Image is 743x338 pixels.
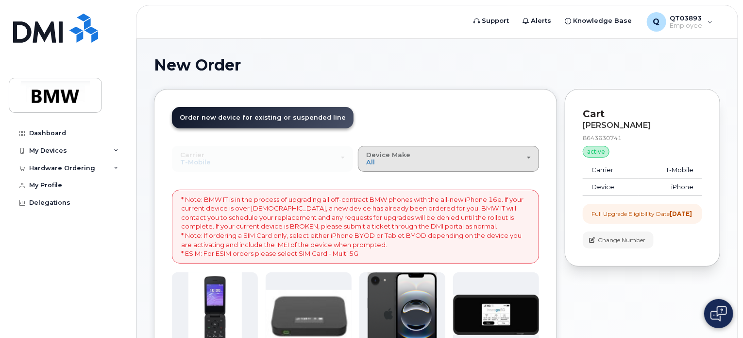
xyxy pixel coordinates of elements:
p: Cart [583,107,702,121]
td: T-Mobile [639,161,702,179]
strong: [DATE] [670,210,692,217]
p: * Note: BMW IT is in the process of upgrading all off-contract BMW phones with the all-new iPhone... [181,195,530,258]
h1: New Order [154,56,720,73]
td: iPhone [639,178,702,196]
span: All [366,158,375,166]
span: Order new device for existing or suspended line [180,114,346,121]
td: Carrier [583,161,639,179]
div: Full Upgrade Eligibility Date [591,210,692,218]
td: Device [583,178,639,196]
span: Device Make [366,151,410,159]
img: cut_small_inseego_5G.jpg [453,295,539,335]
div: active [583,146,609,158]
div: 8643630741 [583,134,702,142]
div: [PERSON_NAME] [583,121,702,130]
button: Device Make All [358,146,539,171]
button: Change Number [583,231,654,249]
img: Open chat [710,306,727,321]
span: Change Number [598,236,645,245]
